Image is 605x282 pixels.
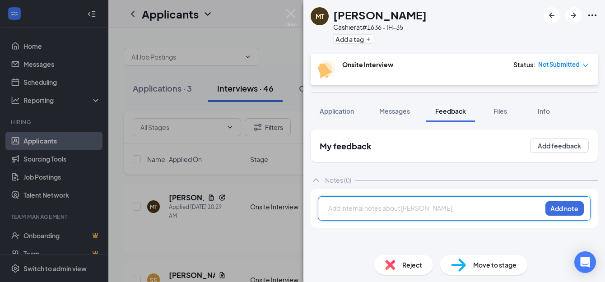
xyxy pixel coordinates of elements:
span: Reject [402,260,422,270]
button: Add note [545,201,584,216]
span: Application [320,107,354,115]
span: Feedback [435,107,466,115]
div: Cashier at #1636 - IH-35 [333,23,427,32]
button: ArrowRight [565,7,582,23]
span: Info [538,107,550,115]
svg: ArrowRight [568,10,579,21]
button: Add feedback [530,139,589,153]
svg: ChevronUp [311,175,321,185]
svg: Plus [366,37,371,42]
div: Notes (0) [325,176,351,185]
div: MT [316,12,324,21]
svg: ArrowLeftNew [546,10,557,21]
svg: Ellipses [587,10,598,21]
span: Not Submitted [538,60,580,69]
div: Status : [513,60,535,69]
h1: [PERSON_NAME] [333,7,427,23]
button: ArrowLeftNew [544,7,560,23]
b: Onsite Interview [342,60,393,69]
span: Move to stage [473,260,517,270]
span: down [582,62,589,69]
span: Files [493,107,507,115]
div: Open Intercom Messenger [574,251,596,273]
button: PlusAdd a tag [333,34,373,44]
span: Messages [379,107,410,115]
h2: My feedback [320,140,371,152]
